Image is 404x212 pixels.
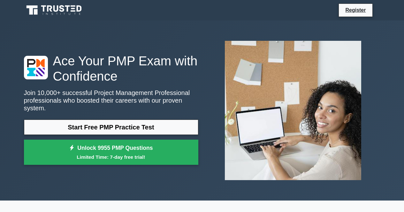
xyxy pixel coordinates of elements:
[32,153,190,161] small: Limited Time: 7-day free trial!
[341,6,370,14] a: Register
[24,89,198,112] p: Join 10,000+ successful Project Management Professional professionals who boosted their careers w...
[24,120,198,135] a: Start Free PMP Practice Test
[24,53,198,84] h1: Ace Your PMP Exam with Confidence
[24,140,198,165] a: Unlock 9955 PMP QuestionsLimited Time: 7-day free trial!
